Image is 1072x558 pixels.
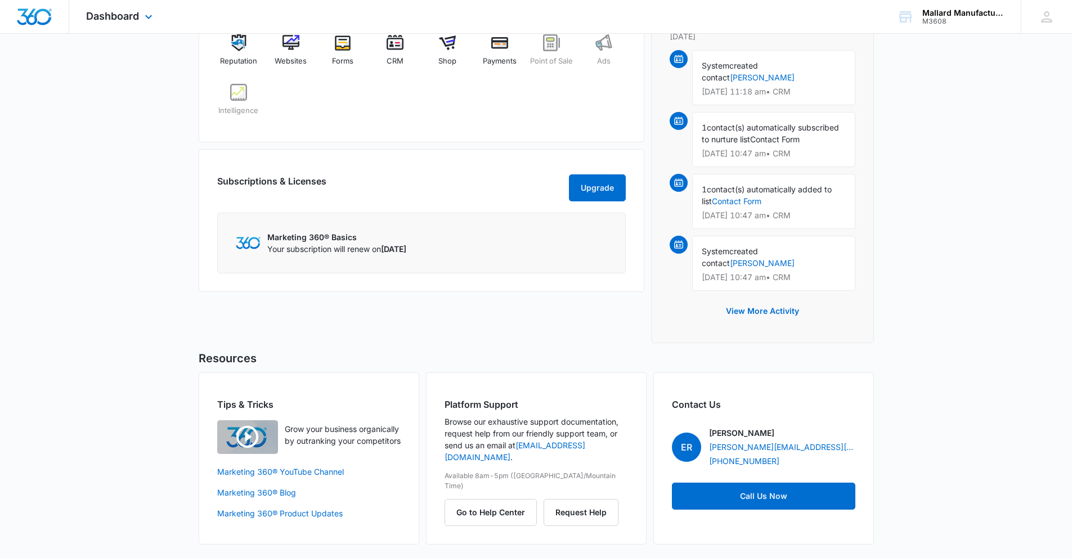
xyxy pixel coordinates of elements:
span: Dashboard [86,10,139,22]
img: Quick Overview Video [217,420,278,454]
p: Marketing 360® Basics [267,231,406,243]
h2: Tips & Tricks [217,398,401,411]
p: [PERSON_NAME] [709,427,774,439]
span: Contact Form [750,134,800,144]
span: 1 [702,123,707,132]
span: Websites [275,56,307,67]
span: Intelligence [218,105,258,116]
a: Go to Help Center [445,507,544,517]
span: [DATE] [381,244,406,254]
p: [DATE] 10:47 am • CRM [702,273,846,281]
span: CRM [387,56,403,67]
h2: Platform Support [445,398,628,411]
a: Contact Form [712,196,761,206]
a: Websites [269,34,312,75]
a: Ads [582,34,626,75]
button: Upgrade [569,174,626,201]
a: Reputation [217,34,261,75]
span: contact(s) automatically added to list [702,184,832,206]
span: Shop [438,56,456,67]
a: Request Help [544,507,618,517]
span: Point of Sale [530,56,573,67]
a: Shop [426,34,469,75]
p: Available 8am-5pm ([GEOGRAPHIC_DATA]/Mountain Time) [445,471,628,491]
button: Go to Help Center [445,499,537,526]
a: [PERSON_NAME] [730,258,795,268]
button: View More Activity [715,298,810,325]
img: Marketing 360 Logo [236,237,261,249]
span: Forms [332,56,353,67]
a: Forms [321,34,365,75]
h2: Contact Us [672,398,855,411]
a: [PHONE_NUMBER] [709,455,779,467]
a: Intelligence [217,84,261,124]
span: System [702,61,729,70]
p: [DATE] 10:47 am • CRM [702,211,846,219]
a: CRM [374,34,417,75]
div: account id [922,17,1004,25]
span: contact(s) automatically subscribed to nurture list [702,123,839,144]
a: Payments [478,34,521,75]
p: Your subscription will renew on [267,243,406,255]
p: [DATE] 11:18 am • CRM [702,88,846,96]
p: [DATE] 10:47 am • CRM [702,150,846,157]
span: Payments [483,56,517,67]
h5: Resources [199,350,874,367]
div: account name [922,8,1004,17]
span: created contact [702,61,758,82]
span: Reputation [220,56,257,67]
a: [PERSON_NAME][EMAIL_ADDRESS][DOMAIN_NAME] [709,441,855,453]
a: [PERSON_NAME] [730,73,795,82]
p: Browse our exhaustive support documentation, request help from our friendly support team, or send... [445,416,628,463]
a: Marketing 360® YouTube Channel [217,466,401,478]
a: Call Us Now [672,483,855,510]
span: ER [672,433,701,462]
a: Point of Sale [530,34,573,75]
p: [DATE] [670,30,855,42]
p: Grow your business organically by outranking your competitors [285,423,401,447]
span: System [702,246,729,256]
h2: Subscriptions & Licenses [217,174,326,197]
span: Ads [597,56,611,67]
span: 1 [702,184,707,194]
a: Marketing 360® Blog [217,487,401,498]
span: created contact [702,246,758,268]
a: Marketing 360® Product Updates [217,507,401,519]
button: Request Help [544,499,618,526]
